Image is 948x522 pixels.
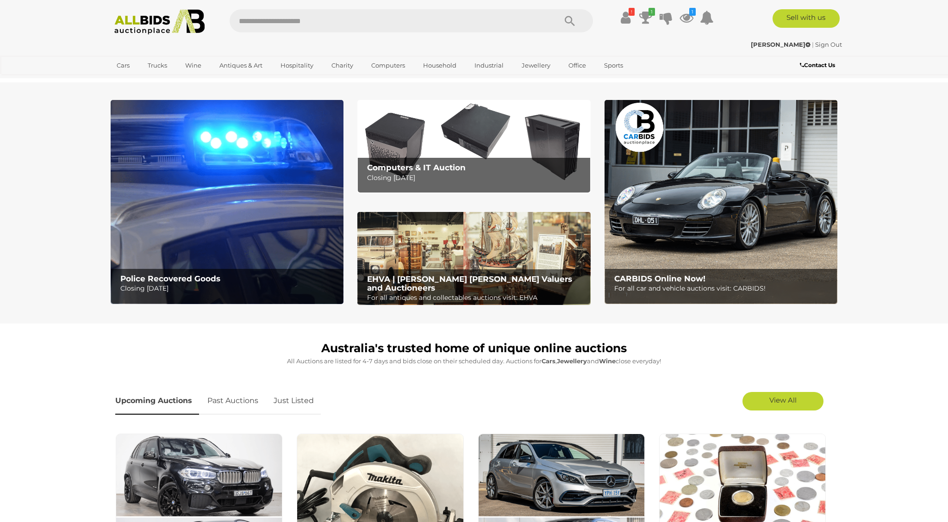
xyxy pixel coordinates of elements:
a: ! [618,9,632,26]
strong: Wine [599,357,616,365]
a: Antiques & Art [213,58,268,73]
a: Computers [365,58,411,73]
a: Upcoming Auctions [115,387,199,415]
a: [GEOGRAPHIC_DATA] [111,73,188,88]
b: Computers & IT Auction [367,163,466,172]
a: Office [562,58,592,73]
span: View All [769,396,797,404]
a: View All [742,392,823,410]
p: For all antiques and collectables auctions visit: EHVA [367,292,585,304]
a: [PERSON_NAME] [751,41,812,48]
i: 1 [689,8,696,16]
a: Computers & IT Auction Computers & IT Auction Closing [DATE] [357,100,590,193]
i: ! [629,8,635,16]
img: Allbids.com.au [109,9,210,35]
a: Charity [325,58,359,73]
a: Hospitality [274,58,319,73]
img: EHVA | Evans Hastings Valuers and Auctioneers [357,212,590,305]
img: CARBIDS Online Now! [605,100,837,304]
a: Police Recovered Goods Police Recovered Goods Closing [DATE] [111,100,343,304]
a: Jewellery [516,58,556,73]
a: 1 [639,9,653,26]
a: Household [417,58,462,73]
a: Just Listed [267,387,321,415]
a: Cars [111,58,136,73]
button: Search [547,9,593,32]
b: Police Recovered Goods [120,274,220,283]
a: EHVA | Evans Hastings Valuers and Auctioneers EHVA | [PERSON_NAME] [PERSON_NAME] Valuers and Auct... [357,212,590,305]
img: Police Recovered Goods [111,100,343,304]
img: Computers & IT Auction [357,100,590,193]
a: Sports [598,58,629,73]
a: Past Auctions [200,387,265,415]
a: Sell with us [773,9,840,28]
p: Closing [DATE] [367,172,585,184]
h1: Australia's trusted home of unique online auctions [115,342,833,355]
p: Closing [DATE] [120,283,338,294]
a: 1 [680,9,693,26]
b: CARBIDS Online Now! [614,274,705,283]
p: All Auctions are listed for 4-7 days and bids close on their scheduled day. Auctions for , and cl... [115,356,833,367]
p: For all car and vehicle auctions visit: CARBIDS! [614,283,832,294]
i: 1 [649,8,655,16]
b: Contact Us [800,62,835,68]
a: Wine [179,58,207,73]
a: Contact Us [800,60,837,70]
span: | [812,41,814,48]
a: Trucks [142,58,173,73]
strong: Jewellery [557,357,587,365]
strong: [PERSON_NAME] [751,41,811,48]
a: Sign Out [815,41,842,48]
strong: Cars [542,357,555,365]
a: Industrial [468,58,510,73]
b: EHVA | [PERSON_NAME] [PERSON_NAME] Valuers and Auctioneers [367,274,572,292]
a: CARBIDS Online Now! CARBIDS Online Now! For all car and vehicle auctions visit: CARBIDS! [605,100,837,304]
